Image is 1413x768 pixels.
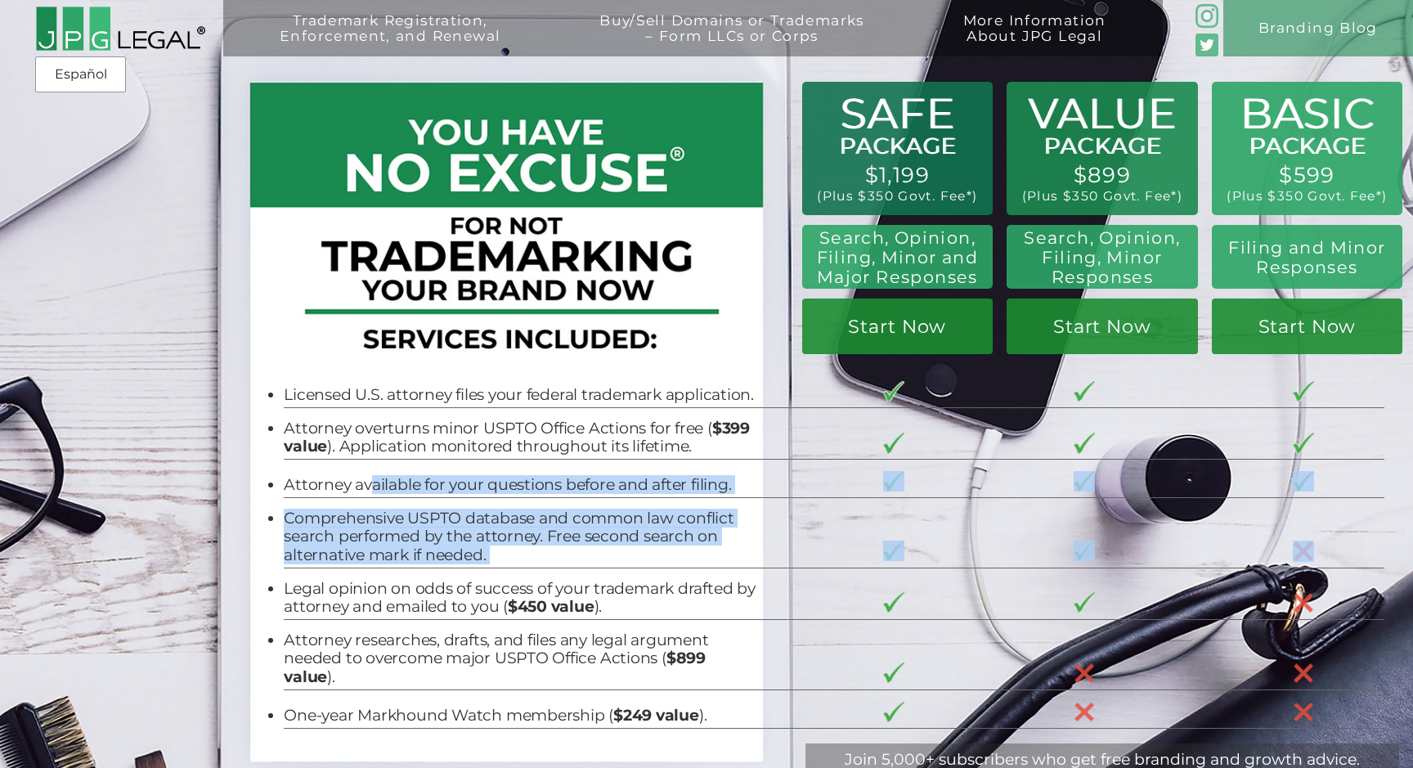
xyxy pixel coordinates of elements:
[1074,381,1095,402] img: checkmark-border-3.png
[1074,471,1095,492] img: checkmark-border-3.png
[1293,662,1314,684] img: X-30-3.png
[557,12,906,69] a: Buy/Sell Domains or Trademarks– Form LLCs or Corps
[237,12,543,69] a: Trademark Registration,Enforcement, and Renewal
[1223,238,1392,277] h2: Filing and Minor Responses
[883,592,904,613] img: checkmark-border-3.png
[883,471,904,492] img: checkmark-border-3.png
[1074,433,1095,453] img: checkmark-border-3.png
[1074,592,1095,613] img: checkmark-border-3.png
[802,299,993,354] a: Start Now
[1195,4,1219,28] img: glyph-logo_May2016-green3-90.png
[284,631,760,686] li: Attorney researches, drafts, and files any legal argument needed to overcome major USPTO Office A...
[284,420,760,456] li: Attorney overturns minor USPTO Office Actions for free ( ). Application monitored throughout its ...
[613,706,699,725] b: $249 value
[1018,228,1186,288] h2: Search, Opinion, Filing, Minor Responses
[810,228,985,288] h2: Search, Opinion, Filing, Minor and Major Responses
[508,597,594,616] b: $450 value
[1293,381,1314,402] img: checkmark-border-3.png
[883,702,904,722] img: checkmark-border-3.png
[1195,34,1219,57] img: Twitter_Social_Icon_Rounded_Square_Color-mid-green3-90.png
[1007,299,1197,354] a: Start Now
[284,580,760,617] li: Legal opinion on odds of success of your trademark drafted by attorney and emailed to you ( ).
[284,510,760,564] li: Comprehensive USPTO database and common law conflict search performed by the attorney. Free secon...
[1293,541,1314,562] img: X-30-3.png
[284,419,750,456] b: $399 value
[1074,541,1095,561] img: checkmark-border-3.png
[921,12,1149,69] a: More InformationAbout JPG Legal
[883,381,904,402] img: checkmark-border-3.png
[1212,299,1402,354] a: Start Now
[284,649,706,685] b: $899 value
[883,662,904,683] img: checkmark-border-3.png
[1293,702,1314,723] img: X-30-3.png
[883,541,904,561] img: checkmark-border-3.png
[1074,702,1095,723] img: X-30-3.png
[284,476,760,494] li: Attorney available for your questions before and after filing.
[883,433,904,453] img: checkmark-border-3.png
[40,60,121,89] a: Español
[284,386,760,404] li: Licensed U.S. attorney files your federal trademark application.
[1074,662,1095,684] img: X-30-3.png
[1293,471,1314,492] img: checkmark-border-3.png
[1293,592,1314,613] img: X-30-3.png
[1293,433,1314,453] img: checkmark-border-3.png
[35,6,204,52] img: 2016-logo-black-letters-3-r.png
[284,707,760,725] li: One-year Markhound Watch membership ( ).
